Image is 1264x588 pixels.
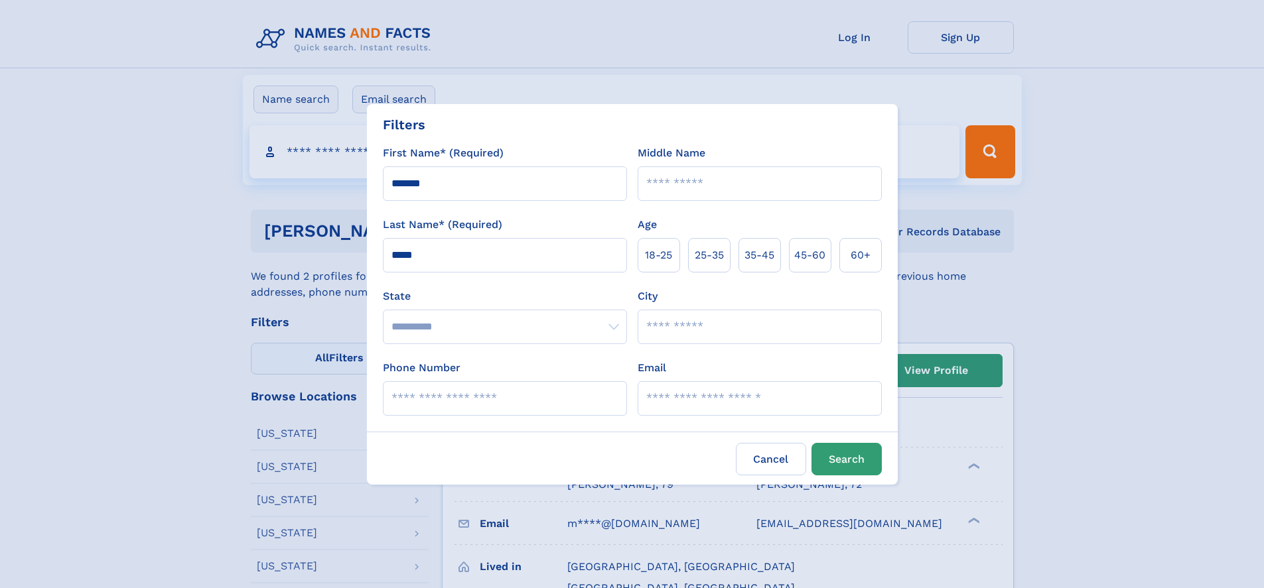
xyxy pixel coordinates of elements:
[638,360,666,376] label: Email
[383,145,504,161] label: First Name* (Required)
[383,217,502,233] label: Last Name* (Required)
[794,247,825,263] span: 45‑60
[383,115,425,135] div: Filters
[383,288,627,304] label: State
[811,443,882,475] button: Search
[638,288,658,304] label: City
[695,247,724,263] span: 25‑35
[736,443,806,475] label: Cancel
[645,247,672,263] span: 18‑25
[851,247,871,263] span: 60+
[744,247,774,263] span: 35‑45
[638,145,705,161] label: Middle Name
[383,360,460,376] label: Phone Number
[638,217,657,233] label: Age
